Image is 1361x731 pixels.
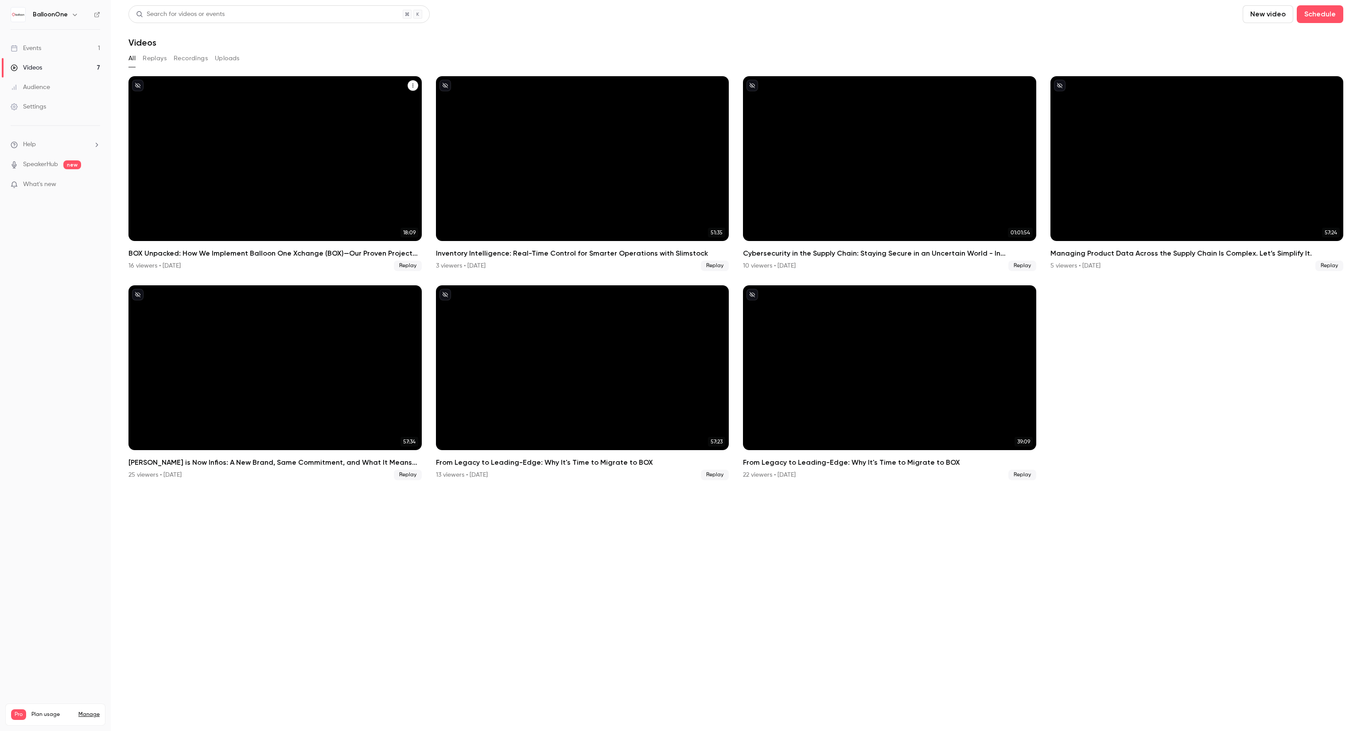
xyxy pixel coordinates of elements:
[1050,76,1344,271] a: 57:24Managing Product Data Across the Supply Chain Is Complex. Let’s Simplify It.5 viewers • [DAT...
[128,76,1343,480] ul: Videos
[1008,261,1036,271] span: Replay
[743,76,1036,271] a: 01:01:54Cybersecurity in the Supply Chain: Staying Secure in an Uncertain World - In partnership ...
[174,51,208,66] button: Recordings
[128,470,182,479] div: 25 viewers • [DATE]
[78,711,100,718] a: Manage
[128,5,1343,726] section: Videos
[11,63,42,72] div: Videos
[1315,261,1343,271] span: Replay
[747,289,758,300] button: unpublished
[128,76,422,271] li: BOX Unpacked: How We Implement Balloon One Xchange (BOX)—Our Proven Project Methodology
[11,102,46,111] div: Settings
[436,285,729,480] li: From Legacy to Leading-Edge: Why It's Time to Migrate to BOX
[128,457,422,468] h2: [PERSON_NAME] is Now Infios: A New Brand, Same Commitment, and What It Means for You.
[11,709,26,720] span: Pro
[128,285,422,480] li: Korber is Now Infios: A New Brand, Same Commitment, and What It Means for You.
[708,228,725,237] span: 51:35
[436,76,729,271] li: Inventory Intelligence: Real-Time Control for Smarter Operations with Slimstock
[128,285,422,480] a: 57:34[PERSON_NAME] is Now Infios: A New Brand, Same Commitment, and What It Means for You.25 view...
[215,51,240,66] button: Uploads
[132,289,144,300] button: unpublished
[11,44,41,53] div: Events
[436,261,486,270] div: 3 viewers • [DATE]
[1050,76,1344,271] li: Managing Product Data Across the Supply Chain Is Complex. Let’s Simplify It.
[436,248,729,259] h2: Inventory Intelligence: Real-Time Control for Smarter Operations with Slimstock
[1008,470,1036,480] span: Replay
[31,711,73,718] span: Plan usage
[1050,261,1100,270] div: 5 viewers • [DATE]
[1297,5,1343,23] button: Schedule
[394,261,422,271] span: Replay
[743,470,796,479] div: 22 viewers • [DATE]
[143,51,167,66] button: Replays
[401,437,418,447] span: 57:34
[1243,5,1293,23] button: New video
[701,261,729,271] span: Replay
[1015,437,1033,447] span: 39:09
[33,10,68,19] h6: BalloonOne
[128,51,136,66] button: All
[401,228,418,237] span: 18:09
[436,457,729,468] h2: From Legacy to Leading-Edge: Why It's Time to Migrate to BOX
[132,80,144,91] button: unpublished
[743,457,1036,468] h2: From Legacy to Leading-Edge: Why It's Time to Migrate to BOX
[63,160,81,169] span: new
[394,470,422,480] span: Replay
[1008,228,1033,237] span: 01:01:54
[23,160,58,169] a: SpeakerHub
[1054,80,1065,91] button: unpublished
[436,76,729,271] a: 51:35Inventory Intelligence: Real-Time Control for Smarter Operations with Slimstock3 viewers • [...
[743,285,1036,480] li: From Legacy to Leading-Edge: Why It's Time to Migrate to BOX
[743,261,796,270] div: 10 viewers • [DATE]
[136,10,225,19] div: Search for videos or events
[436,285,729,480] a: 57:23From Legacy to Leading-Edge: Why It's Time to Migrate to BOX13 viewers • [DATE]Replay
[743,76,1036,271] li: Cybersecurity in the Supply Chain: Staying Secure in an Uncertain World - In partnership with BSI
[747,80,758,91] button: unpublished
[128,76,422,271] a: 18:09BOX Unpacked: How We Implement Balloon One Xchange (BOX)—Our Proven Project Methodology16 vi...
[1050,248,1344,259] h2: Managing Product Data Across the Supply Chain Is Complex. Let’s Simplify It.
[1322,228,1340,237] span: 57:24
[11,8,25,22] img: BalloonOne
[128,37,156,48] h1: Videos
[23,140,36,149] span: Help
[11,140,100,149] li: help-dropdown-opener
[11,83,50,92] div: Audience
[89,181,100,189] iframe: Noticeable Trigger
[439,80,451,91] button: unpublished
[743,285,1036,480] a: 39:09From Legacy to Leading-Edge: Why It's Time to Migrate to BOX22 viewers • [DATE]Replay
[128,248,422,259] h2: BOX Unpacked: How We Implement Balloon One Xchange (BOX)—Our Proven Project Methodology
[708,437,725,447] span: 57:23
[436,470,488,479] div: 13 viewers • [DATE]
[701,470,729,480] span: Replay
[23,180,56,189] span: What's new
[439,289,451,300] button: unpublished
[128,261,181,270] div: 16 viewers • [DATE]
[743,248,1036,259] h2: Cybersecurity in the Supply Chain: Staying Secure in an Uncertain World - In partnership with BSI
